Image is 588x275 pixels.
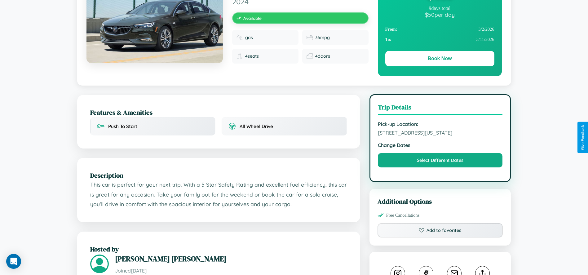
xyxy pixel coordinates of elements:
span: 4 doors [315,53,330,59]
p: This car is perfect for your next trip. With a 5 Star Safety Rating and excellent fuel efficiency... [90,180,347,209]
span: gas [245,35,253,40]
span: 35 mpg [315,35,330,40]
img: Doors [307,53,313,59]
h2: Hosted by [90,245,347,254]
h3: Additional Options [378,197,503,206]
img: Fuel efficiency [307,34,313,41]
button: Select Different Dates [378,153,503,167]
strong: Change Dates: [378,142,503,148]
div: 3 / 2 / 2026 [385,24,494,34]
img: Fuel type [237,34,243,41]
img: Seats [237,53,243,59]
span: Available [243,16,262,21]
span: All Wheel Drive [240,123,273,129]
strong: From: [385,27,397,32]
div: Give Feedback [581,125,585,150]
h3: Trip Details [378,103,503,115]
span: Push To Start [108,123,137,129]
h2: Description [90,171,347,180]
strong: Pick-up Location: [378,121,503,127]
button: Book Now [385,51,494,66]
div: $ 50 per day [385,11,494,18]
strong: To: [385,37,391,42]
div: 9 days total [385,6,494,11]
span: 4 seats [245,53,259,59]
span: Free Cancellations [386,213,420,218]
button: Add to favorites [378,223,503,237]
span: [STREET_ADDRESS][US_STATE] [378,130,503,136]
div: 3 / 11 / 2026 [385,34,494,45]
h2: Features & Amenities [90,108,347,117]
h3: [PERSON_NAME] [PERSON_NAME] [115,254,347,264]
div: Open Intercom Messenger [6,254,21,269]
